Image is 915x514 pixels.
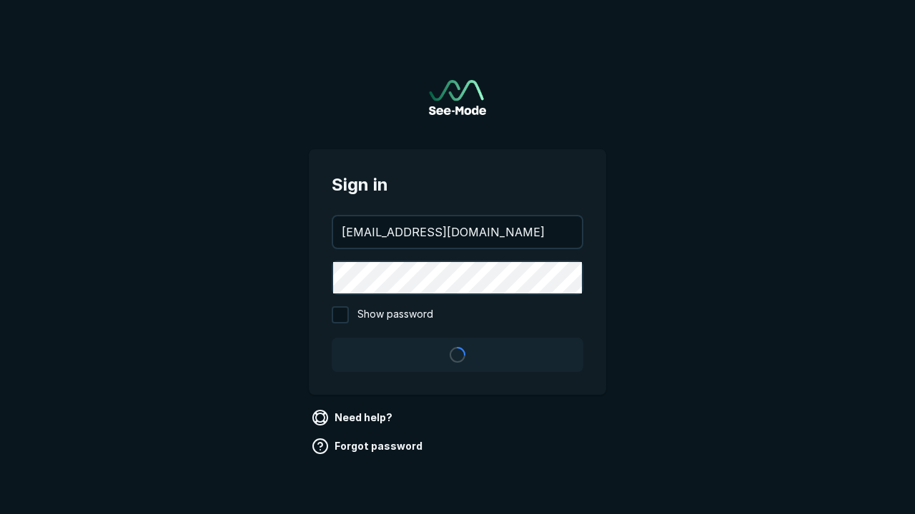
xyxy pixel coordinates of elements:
a: Forgot password [309,435,428,458]
span: Sign in [332,172,583,198]
input: your@email.com [333,216,582,248]
a: Need help? [309,406,398,429]
img: See-Mode Logo [429,80,486,115]
a: Go to sign in [429,80,486,115]
span: Show password [357,306,433,323]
